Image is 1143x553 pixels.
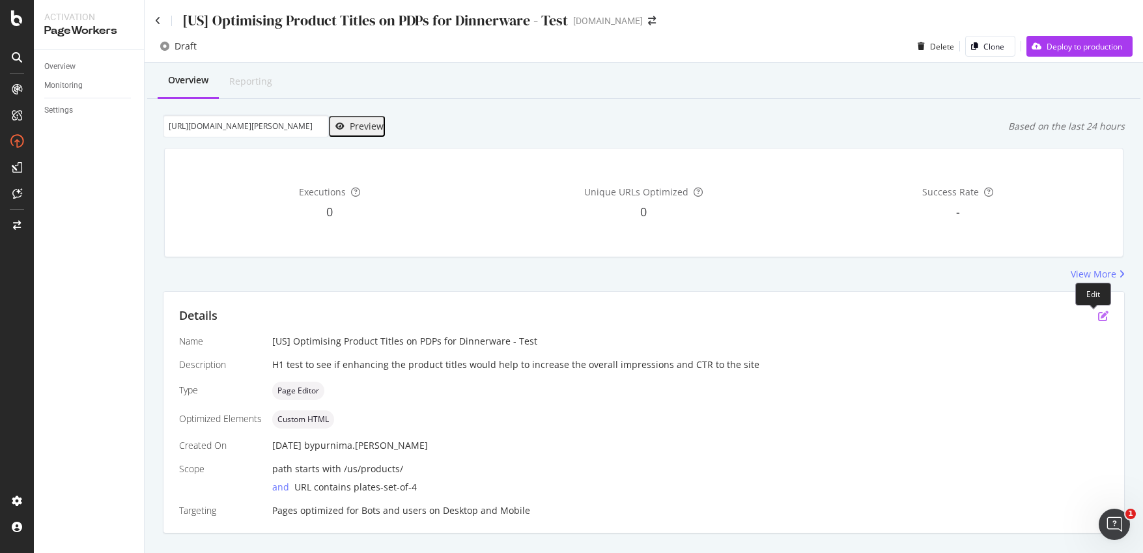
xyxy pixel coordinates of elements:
[272,462,403,475] span: path starts with /us/products/
[168,74,208,87] div: Overview
[179,358,262,371] div: Description
[1008,120,1125,133] div: Based on the last 24 hours
[44,60,135,74] a: Overview
[956,204,960,220] span: -
[163,115,329,137] input: Preview your optimization on a URL
[1075,283,1111,305] div: Edit
[179,307,218,324] div: Details
[179,335,262,348] div: Name
[44,104,135,117] a: Settings
[640,204,647,220] span: 0
[272,481,294,494] div: and
[179,504,262,517] div: Targeting
[44,79,83,92] div: Monitoring
[179,439,262,452] div: Created On
[272,410,334,429] div: neutral label
[922,186,979,198] span: Success Rate
[229,75,272,88] div: Reporting
[272,358,1108,371] div: H1 test to see if enhancing the product titles would help to increase the overall impressions and...
[179,462,262,475] div: Scope
[965,36,1015,57] button: Clone
[329,116,385,137] button: Preview
[930,41,954,52] div: Delete
[350,121,384,132] div: Preview
[1071,268,1125,281] a: View More
[304,439,428,452] div: by purnima.[PERSON_NAME]
[272,504,1108,517] div: Pages optimized for on
[1098,311,1108,321] div: pen-to-square
[44,104,73,117] div: Settings
[1026,36,1133,57] button: Deploy to production
[573,14,643,27] div: [DOMAIN_NAME]
[272,382,324,400] div: neutral label
[182,10,568,31] div: [US] Optimising Product Titles on PDPs for Dinnerware - Test
[648,16,656,25] div: arrow-right-arrow-left
[361,504,427,517] div: Bots and users
[1071,268,1116,281] div: View More
[1125,509,1136,519] span: 1
[443,504,530,517] div: Desktop and Mobile
[277,387,319,395] span: Page Editor
[44,10,134,23] div: Activation
[179,412,262,425] div: Optimized Elements
[983,41,1004,52] div: Clone
[912,36,954,57] button: Delete
[277,416,329,423] span: Custom HTML
[326,204,333,220] span: 0
[44,60,76,74] div: Overview
[1047,41,1122,52] div: Deploy to production
[175,40,197,53] div: Draft
[299,186,346,198] span: Executions
[1099,509,1130,540] iframe: Intercom live chat
[44,23,134,38] div: PageWorkers
[44,79,135,92] a: Monitoring
[155,16,161,25] a: Click to go back
[179,384,262,397] div: Type
[272,335,1108,348] div: [US] Optimising Product Titles on PDPs for Dinnerware - Test
[272,439,1108,452] div: [DATE]
[294,481,417,493] span: URL contains plates-set-of-4
[584,186,688,198] span: Unique URLs Optimized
